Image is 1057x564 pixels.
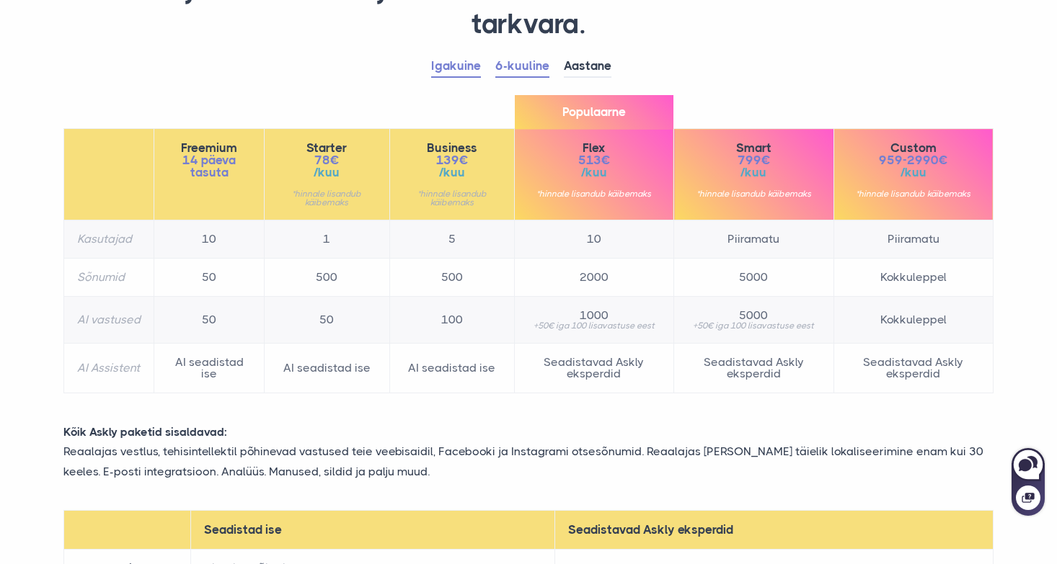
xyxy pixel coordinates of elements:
[687,154,820,166] span: 799€
[833,259,993,297] td: Kokkuleppel
[514,344,673,393] td: Seadistavad Askly eksperdid
[403,166,501,179] span: /kuu
[1010,445,1046,517] iframe: Askly chat
[403,154,501,166] span: 139€
[514,259,673,297] td: 2000
[687,310,820,321] span: 5000
[64,344,154,393] th: AI Assistent
[687,142,820,154] span: Smart
[265,220,389,259] td: 1
[514,220,673,259] td: 10
[278,189,376,207] small: *hinnale lisandub käibemaks
[847,189,980,198] small: *hinnale lisandub käibemaks
[265,297,389,344] td: 50
[847,142,980,154] span: Custom
[674,344,833,393] td: Seadistavad Askly eksperdid
[389,259,514,297] td: 500
[847,154,980,166] span: 959-2990€
[674,259,833,297] td: 5000
[278,166,376,179] span: /kuu
[687,166,820,179] span: /kuu
[687,189,820,198] small: *hinnale lisandub käibemaks
[564,55,611,78] a: Aastane
[403,142,501,154] span: Business
[847,166,980,179] span: /kuu
[847,314,980,326] span: Kokkuleppel
[833,220,993,259] td: Piiramatu
[389,220,514,259] td: 5
[389,344,514,393] td: AI seadistad ise
[64,259,154,297] th: Sõnumid
[167,142,251,154] span: Freemium
[528,142,660,154] span: Flex
[431,55,481,78] a: Igakuine
[265,259,389,297] td: 500
[265,344,389,393] td: AI seadistad ise
[515,95,673,129] span: Populaarne
[528,321,660,330] small: +50€ iga 100 lisavastuse eest
[403,189,501,207] small: *hinnale lisandub käibemaks
[64,220,154,259] th: Kasutajad
[554,510,993,549] th: Seadistavad Askly eksperdid
[528,166,660,179] span: /kuu
[674,220,833,259] td: Piiramatu
[191,510,555,549] th: Seadistad ise
[154,297,265,344] td: 50
[53,442,1004,480] p: Reaalajas vestlus, tehisintellektil põhinevad vastused teie veebisaidil, Facebooki ja Instagrami ...
[167,154,251,179] span: 14 päeva tasuta
[64,297,154,344] th: AI vastused
[528,154,660,166] span: 513€
[495,55,549,78] a: 6-kuuline
[154,259,265,297] td: 50
[278,154,376,166] span: 78€
[278,142,376,154] span: Starter
[154,344,265,393] td: AI seadistad ise
[389,297,514,344] td: 100
[833,344,993,393] td: Seadistavad Askly eksperdid
[687,321,820,330] small: +50€ iga 100 lisavastuse eest
[154,220,265,259] td: 10
[528,310,660,321] span: 1000
[63,425,227,439] strong: Kõik Askly paketid sisaldavad:
[528,189,660,198] small: *hinnale lisandub käibemaks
